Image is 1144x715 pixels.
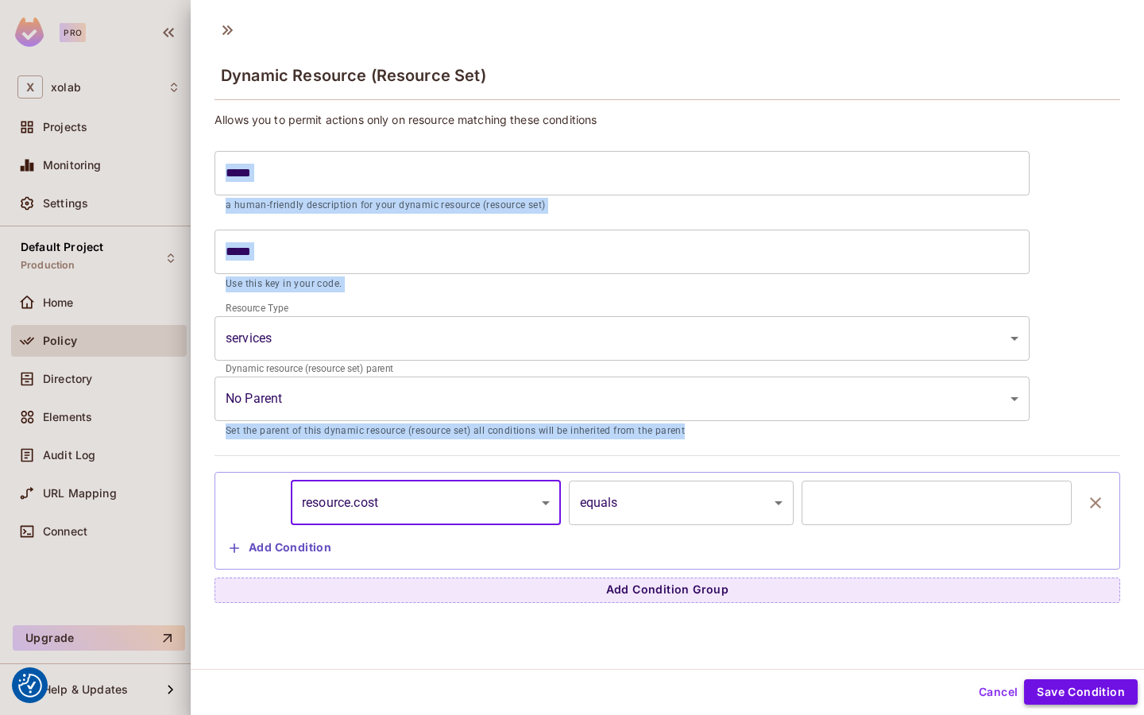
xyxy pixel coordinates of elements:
[226,301,288,315] label: Resource Type
[972,679,1024,705] button: Cancel
[221,66,486,85] span: Dynamic Resource (Resource Set)
[214,316,1030,361] div: Without label
[291,481,561,525] div: resource.cost
[214,578,1120,603] button: Add Condition Group
[18,674,42,698] img: Revisit consent button
[214,112,1120,127] p: Allows you to permit actions only on resource matching these conditions
[223,535,338,561] button: Add Condition
[226,423,1018,439] p: Set the parent of this dynamic resource (resource set) all conditions will be inherited from the ...
[226,276,1018,292] p: Use this key in your code.
[18,674,42,698] button: Consent Preferences
[1024,679,1138,705] button: Save Condition
[214,377,1030,421] div: Without label
[569,481,794,525] div: equals
[226,361,393,375] label: Dynamic resource (resource set) parent
[226,198,1018,214] p: a human-friendly description for your dynamic resource (resource set)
